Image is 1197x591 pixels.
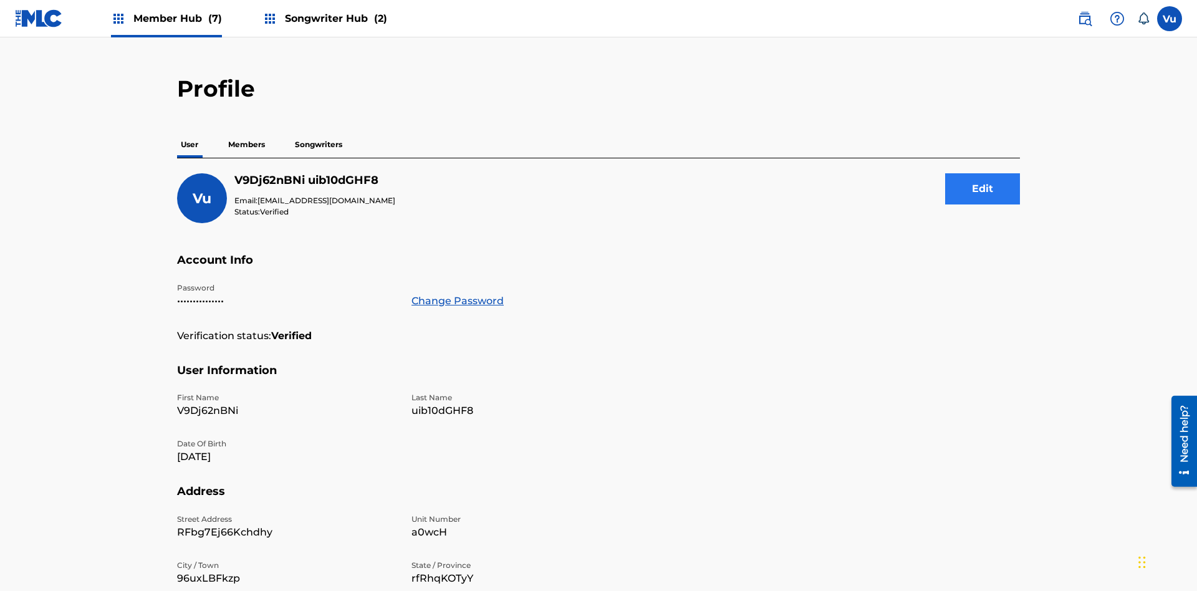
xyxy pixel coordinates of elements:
[234,206,395,218] p: Status:
[224,132,269,158] p: Members
[411,514,631,525] p: Unit Number
[177,438,397,449] p: Date Of Birth
[177,329,271,344] p: Verification status:
[411,392,631,403] p: Last Name
[411,294,504,309] a: Change Password
[271,329,312,344] strong: Verified
[177,282,397,294] p: Password
[1162,391,1197,493] iframe: Resource Center
[1137,12,1150,25] div: Notifications
[133,11,222,26] span: Member Hub
[193,190,211,207] span: Vu
[1077,11,1092,26] img: search
[1138,544,1146,581] div: Drag
[177,253,1020,282] h5: Account Info
[257,196,395,205] span: [EMAIL_ADDRESS][DOMAIN_NAME]
[177,294,397,309] p: •••••••••••••••
[411,560,631,571] p: State / Province
[945,173,1020,204] button: Edit
[177,392,397,403] p: First Name
[177,571,397,586] p: 96uxLBFkzp
[285,11,387,26] span: Songwriter Hub
[374,12,387,24] span: (2)
[177,132,202,158] p: User
[262,11,277,26] img: Top Rightsholders
[1105,6,1130,31] div: Help
[291,132,346,158] p: Songwriters
[411,571,631,586] p: rfRhqKOTyY
[177,514,397,525] p: Street Address
[1110,11,1125,26] img: help
[177,560,397,571] p: City / Town
[1157,6,1182,31] div: User Menu
[234,195,395,206] p: Email:
[177,403,397,418] p: V9Dj62nBNi
[177,525,397,540] p: RFbg7Ej66Kchdhy
[411,403,631,418] p: uib10dGHF8
[177,363,1020,393] h5: User Information
[177,484,1020,514] h5: Address
[177,449,397,464] p: [DATE]
[177,75,1020,103] h2: Profile
[111,11,126,26] img: Top Rightsholders
[15,9,63,27] img: MLC Logo
[411,525,631,540] p: a0wcH
[234,173,395,188] h5: V9Dj62nBNi uib10dGHF8
[208,12,222,24] span: (7)
[1135,531,1197,591] iframe: Chat Widget
[260,207,289,216] span: Verified
[1072,6,1097,31] a: Public Search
